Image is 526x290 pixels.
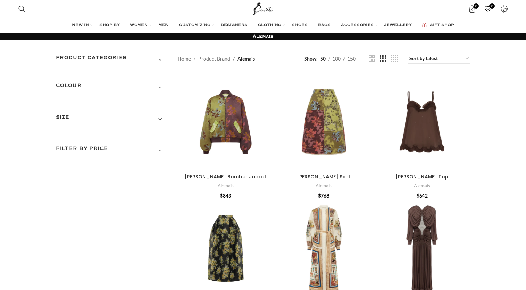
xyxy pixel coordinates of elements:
a: Alemais [218,183,234,189]
div: My Wishlist [481,2,495,16]
a: SHOES [292,18,311,32]
a: [PERSON_NAME] Bomber Jacket [185,173,266,180]
a: ACCESSORIES [341,18,377,32]
a: Alemais [414,183,430,189]
a: Search [15,2,29,16]
bdi: 768 [318,193,329,199]
h3: SIZE [56,113,167,125]
span: $ [318,193,321,199]
a: BAGS [318,18,334,32]
a: WOMEN [130,18,151,32]
a: JEWELLERY [384,18,415,32]
span: WOMEN [130,23,148,28]
a: Adriana Jacquard Bomber Jacket [178,74,274,170]
a: DESIGNERS [221,18,251,32]
a: Alemais [316,183,332,189]
a: Site logo [251,5,275,11]
span: DESIGNERS [221,23,248,28]
a: MEN [158,18,172,32]
a: 0 [481,2,495,16]
span: $ [416,193,419,199]
span: 0 [474,3,479,9]
h3: COLOUR [56,82,167,94]
a: CLOTHING [258,18,285,32]
span: NEW IN [72,23,89,28]
span: ACCESSORIES [341,23,374,28]
div: Main navigation [15,18,511,32]
span: BAGS [318,23,331,28]
a: SHOP BY [99,18,123,32]
span: SHOP BY [99,23,120,28]
bdi: 642 [416,193,428,199]
a: Carmelo Silk Top [374,74,470,170]
h3: Product categories [56,54,167,66]
span: CUSTOMIZING [179,23,210,28]
span: 0 [489,3,495,9]
span: CLOTHING [258,23,281,28]
a: Adriana Jacquard Skirt [276,74,372,170]
a: GIFT SHOP [422,18,454,32]
img: GiftBag [422,23,427,27]
span: GIFT SHOP [430,23,454,28]
span: MEN [158,23,169,28]
span: JEWELLERY [384,23,412,28]
a: 0 [465,2,479,16]
a: CUSTOMIZING [179,18,214,32]
a: [PERSON_NAME] Top [396,173,448,180]
span: SHOES [292,23,308,28]
span: $ [220,193,223,199]
bdi: 843 [220,193,231,199]
a: NEW IN [72,18,92,32]
h3: Filter by price [56,145,167,156]
a: [PERSON_NAME] Skirt [297,173,350,180]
